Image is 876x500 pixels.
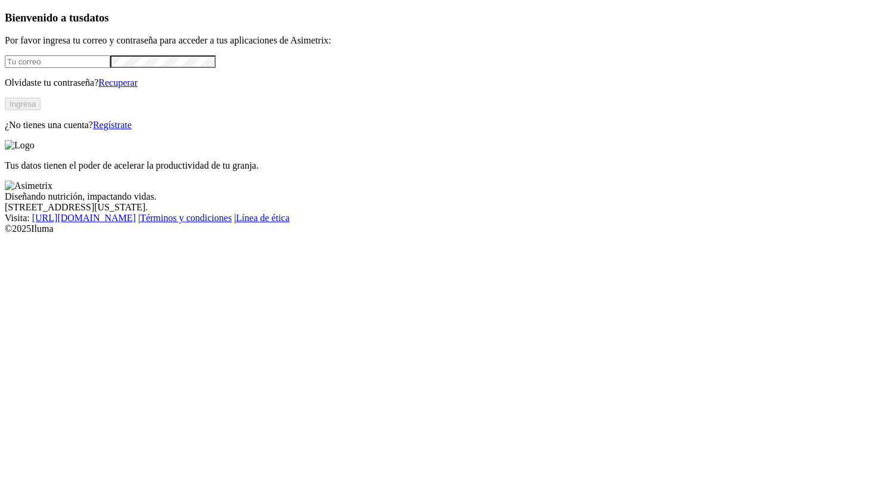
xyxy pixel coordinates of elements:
[5,223,871,234] div: © 2025 Iluma
[5,202,871,213] div: [STREET_ADDRESS][US_STATE].
[32,213,136,223] a: [URL][DOMAIN_NAME]
[5,77,871,88] p: Olvidaste tu contraseña?
[98,77,138,88] a: Recuperar
[5,191,871,202] div: Diseñando nutrición, impactando vidas.
[93,120,132,130] a: Regístrate
[83,11,109,24] span: datos
[5,140,35,151] img: Logo
[236,213,290,223] a: Línea de ética
[5,181,52,191] img: Asimetrix
[5,55,110,68] input: Tu correo
[5,35,871,46] p: Por favor ingresa tu correo y contraseña para acceder a tus aplicaciones de Asimetrix:
[5,98,41,110] button: Ingresa
[5,11,871,24] h3: Bienvenido a tus
[5,213,871,223] div: Visita : | |
[5,160,871,171] p: Tus datos tienen el poder de acelerar la productividad de tu granja.
[5,120,871,131] p: ¿No tienes una cuenta?
[140,213,232,223] a: Términos y condiciones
